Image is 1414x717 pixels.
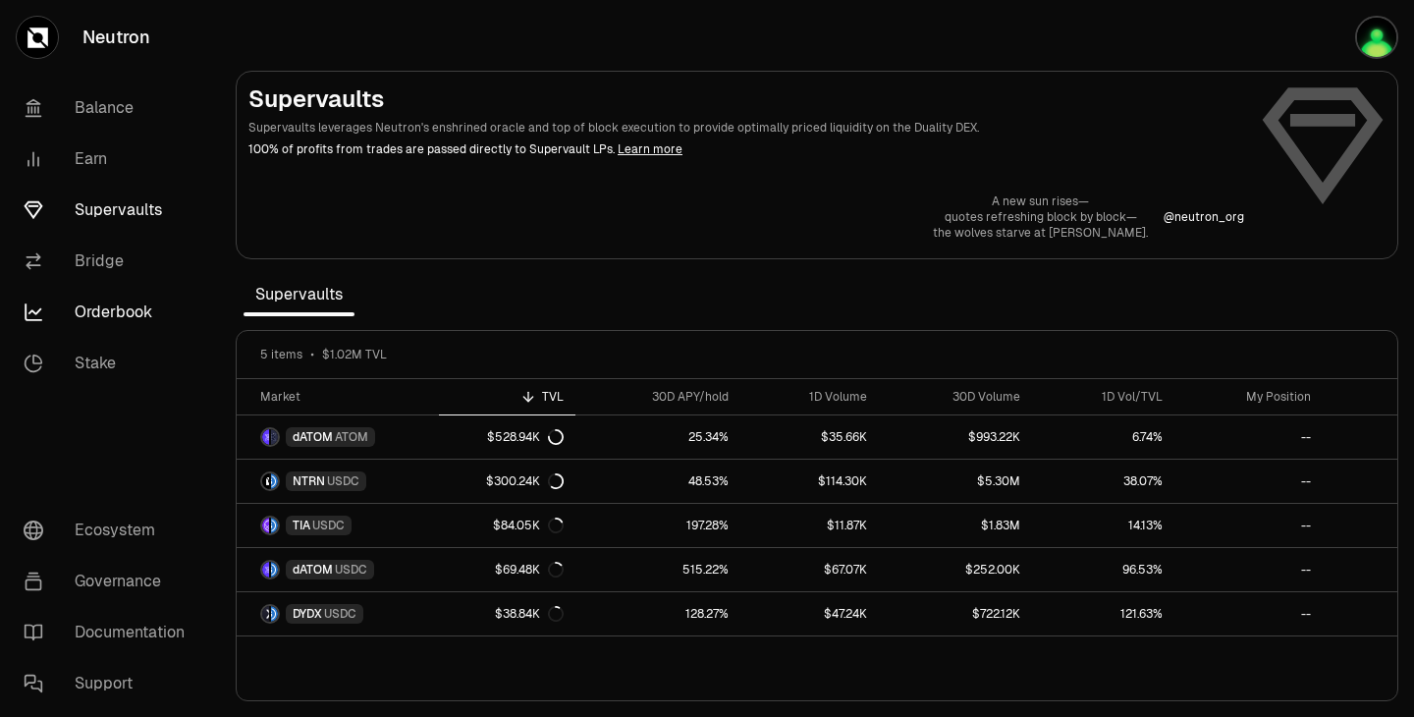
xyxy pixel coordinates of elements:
div: 30D Volume [891,389,1019,405]
a: NTRN LogoUSDC LogoNTRNUSDC [237,460,439,503]
span: DYDX [293,606,322,622]
a: @neutron_org [1164,209,1244,225]
span: USDC [327,473,359,489]
a: Documentation [8,607,212,658]
p: @ neutron_org [1164,209,1244,225]
a: 25.34% [575,415,739,459]
div: $300.24K [486,473,564,489]
a: $35.66K [740,415,880,459]
div: My Position [1186,389,1311,405]
a: 14.13% [1032,504,1175,547]
div: $84.05K [493,518,564,533]
span: USDC [312,518,345,533]
p: Supervaults leverages Neutron's enshrined oracle and top of block execution to provide optimally ... [248,119,1244,137]
a: -- [1174,592,1323,635]
a: 48.53% [575,460,739,503]
a: Ecosystem [8,505,212,556]
a: Orderbook [8,287,212,338]
a: Balance [8,83,212,134]
img: dATOM Logo [262,562,269,578]
img: USDC Logo [271,606,278,622]
a: DYDX LogoUSDC LogoDYDXUSDC [237,592,439,635]
img: TIA Logo [262,518,269,533]
span: dATOM [293,429,333,445]
a: $114.30K [740,460,880,503]
a: Learn more [618,141,682,157]
div: Market [260,389,427,405]
a: $252.00K [879,548,1031,591]
p: A new sun rises— [933,193,1148,209]
div: TVL [451,389,564,405]
a: Supervaults [8,185,212,236]
a: dATOM LogoUSDC LogodATOMUSDC [237,548,439,591]
div: 1D Volume [752,389,868,405]
span: Supervaults [244,275,354,314]
span: TIA [293,518,310,533]
span: ATOM [335,429,368,445]
a: $84.05K [439,504,575,547]
a: $5.30M [879,460,1031,503]
a: -- [1174,415,1323,459]
a: 128.27% [575,592,739,635]
span: 5 items [260,347,302,362]
div: $528.94K [487,429,564,445]
a: 38.07% [1032,460,1175,503]
span: $1.02M TVL [322,347,387,362]
img: NTRN Logo [262,473,269,489]
div: $69.48K [495,562,564,578]
a: $38.84K [439,592,575,635]
a: $11.87K [740,504,880,547]
a: -- [1174,548,1323,591]
a: $67.07K [740,548,880,591]
a: Governance [8,556,212,607]
img: USDC Logo [271,518,278,533]
a: Support [8,658,212,709]
a: A new sun rises—quotes refreshing block by block—the wolves starve at [PERSON_NAME]. [933,193,1148,241]
img: ATOM Logo [271,429,278,445]
a: 197.28% [575,504,739,547]
img: USDC Logo [271,473,278,489]
a: $300.24K [439,460,575,503]
a: 121.63% [1032,592,1175,635]
p: 100% of profits from trades are passed directly to Supervault LPs. [248,140,1244,158]
span: dATOM [293,562,333,578]
a: Earn [8,134,212,185]
img: dATOM Logo [262,429,269,445]
a: Stake [8,338,212,389]
h2: Supervaults [248,83,1244,115]
span: USDC [324,606,356,622]
span: USDC [335,562,367,578]
div: 30D APY/hold [587,389,728,405]
a: $1.83M [879,504,1031,547]
a: -- [1174,504,1323,547]
a: $993.22K [879,415,1031,459]
a: 515.22% [575,548,739,591]
a: 6.74% [1032,415,1175,459]
a: -- [1174,460,1323,503]
a: dATOM LogoATOM LogodATOMATOM [237,415,439,459]
img: DYDX Logo [262,606,269,622]
a: $69.48K [439,548,575,591]
a: $528.94K [439,415,575,459]
span: NTRN [293,473,325,489]
div: $38.84K [495,606,564,622]
a: Bridge [8,236,212,287]
img: USDC Logo [271,562,278,578]
p: the wolves starve at [PERSON_NAME]. [933,225,1148,241]
img: Anogueira [1355,16,1398,59]
a: $47.24K [740,592,880,635]
div: 1D Vol/TVL [1044,389,1164,405]
a: $722.12K [879,592,1031,635]
a: TIA LogoUSDC LogoTIAUSDC [237,504,439,547]
p: quotes refreshing block by block— [933,209,1148,225]
a: 96.53% [1032,548,1175,591]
